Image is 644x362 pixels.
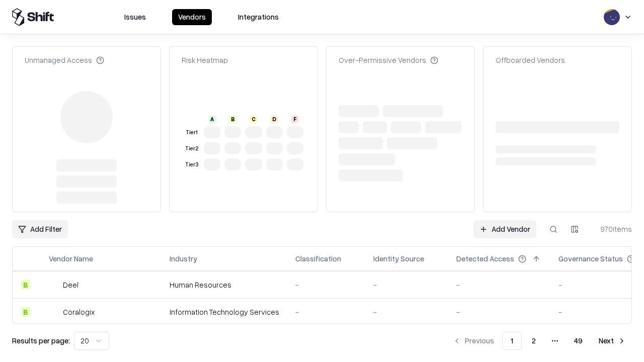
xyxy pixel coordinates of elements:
div: B [229,115,237,123]
div: F [291,115,299,123]
div: - [373,307,440,317]
button: Integrations [232,9,285,25]
div: Risk Heatmap [182,55,228,65]
img: Deel [49,280,59,290]
div: D [270,115,278,123]
a: Add Vendor [473,220,536,238]
div: Human Resources [170,280,279,290]
div: Deel [63,280,78,290]
div: Vendor Name [49,253,93,264]
button: 2 [524,332,544,350]
div: A [208,115,216,123]
button: Vendors [172,9,212,25]
button: Add Filter [12,220,68,238]
button: Next [593,332,632,350]
div: - [295,307,357,317]
div: C [250,115,258,123]
nav: pagination [447,332,632,350]
div: - [456,280,542,290]
div: 970 items [592,224,632,234]
p: Results per page: [12,335,70,346]
img: Coralogix [49,307,59,317]
div: Tier 2 [184,144,200,153]
div: - [295,280,357,290]
div: Coralogix [63,307,95,317]
div: Classification [295,253,341,264]
div: B [21,280,31,290]
div: Governance Status [558,253,623,264]
div: - [373,280,440,290]
div: Information Technology Services [170,307,279,317]
div: Industry [170,253,197,264]
div: - [456,307,542,317]
div: Identity Source [373,253,424,264]
button: 1 [502,332,522,350]
div: B [21,307,31,317]
button: Issues [118,9,152,25]
div: Unmanaged Access [25,55,104,65]
div: Detected Access [456,253,514,264]
button: 49 [566,332,591,350]
div: Tier 3 [184,160,200,169]
div: Tier 1 [184,128,200,137]
div: Offboarded Vendors [496,55,565,65]
div: Over-Permissive Vendors [339,55,438,65]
